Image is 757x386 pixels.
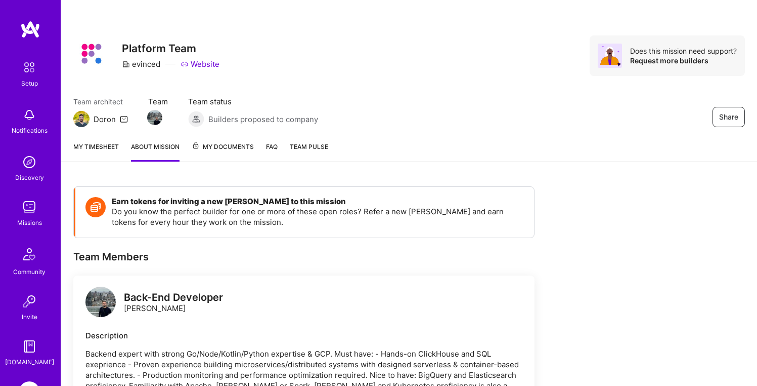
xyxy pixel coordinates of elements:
div: Discovery [15,172,44,183]
button: Share [713,107,745,127]
p: Do you know the perfect builder for one or more of these open roles? Refer a new [PERSON_NAME] an... [112,206,524,227]
a: About Mission [131,141,180,162]
img: logo [20,20,40,38]
img: logo [85,287,116,317]
div: Does this mission need support? [630,46,737,56]
div: Team Members [73,250,535,263]
img: bell [19,105,39,125]
span: My Documents [192,141,254,152]
img: Invite [19,291,39,312]
span: Share [719,112,738,122]
div: Back-End Developer [124,292,223,303]
a: Team Member Avatar [148,109,161,126]
img: setup [19,57,40,78]
img: Team Member Avatar [147,110,162,125]
a: My Documents [192,141,254,162]
div: Setup [21,78,38,89]
img: teamwork [19,197,39,217]
img: Token icon [85,197,106,217]
a: Website [181,59,219,69]
a: logo [85,287,116,320]
div: Missions [17,217,42,228]
span: Team architect [73,96,128,107]
div: Invite [22,312,37,322]
div: Community [13,266,46,277]
span: Builders proposed to company [208,114,318,125]
div: Description [85,330,522,341]
a: Team Pulse [290,141,328,162]
div: Doron [94,114,116,125]
div: [PERSON_NAME] [124,292,223,314]
div: Notifications [12,125,48,136]
a: FAQ [266,141,278,162]
div: [DOMAIN_NAME] [5,357,54,367]
span: Team Pulse [290,143,328,150]
img: guide book [19,336,39,357]
a: My timesheet [73,141,119,162]
h4: Earn tokens for inviting a new [PERSON_NAME] to this mission [112,197,524,206]
img: Avatar [598,44,622,68]
div: Request more builders [630,56,737,65]
img: Builders proposed to company [188,111,204,127]
span: Team status [188,96,318,107]
i: icon Mail [120,115,128,123]
span: Team [148,96,168,107]
img: Community [17,242,41,266]
div: evinced [122,59,160,69]
h3: Platform Team [122,42,219,55]
i: icon CompanyGray [122,60,130,68]
img: discovery [19,152,39,172]
img: Team Architect [73,111,90,127]
img: Company Logo [73,35,110,72]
